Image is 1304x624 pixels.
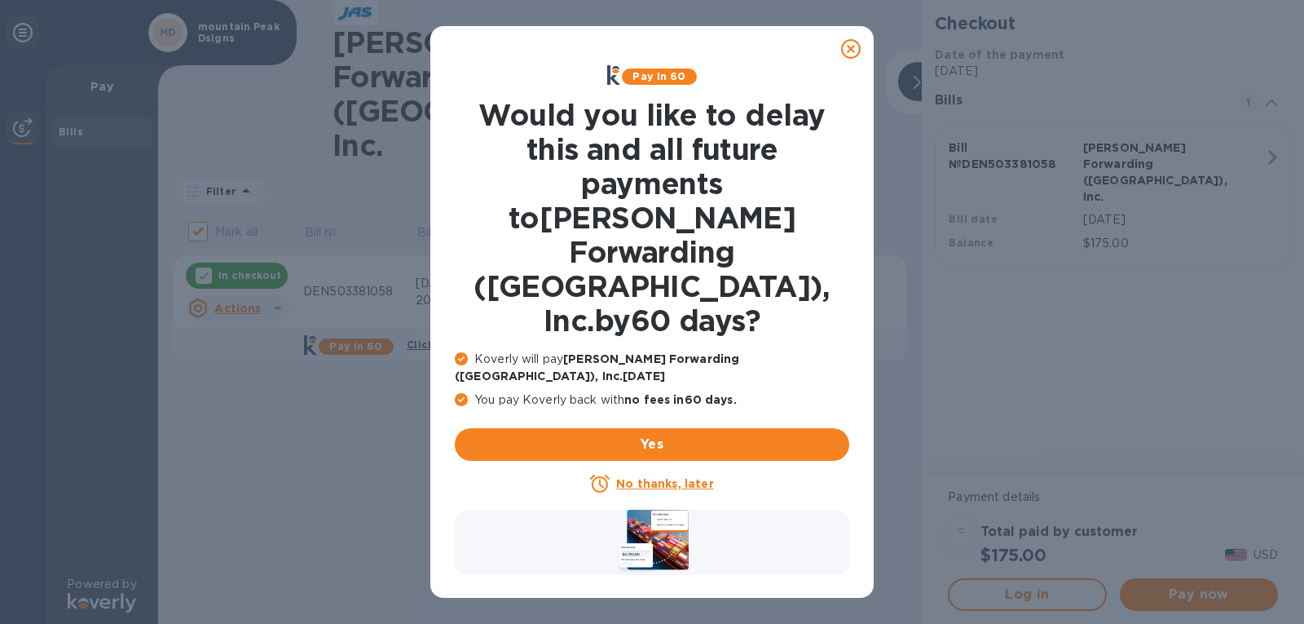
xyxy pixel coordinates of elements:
p: You pay Koverly back with [455,392,849,409]
h1: Would you like to delay this and all future payments to [PERSON_NAME] Forwarding ([GEOGRAPHIC_DAT... [455,98,849,338]
button: Yes [455,428,849,461]
b: Pay in 60 [632,70,685,82]
u: No thanks, later [616,477,713,490]
b: [PERSON_NAME] Forwarding ([GEOGRAPHIC_DATA]), Inc. [DATE] [455,352,739,383]
p: Koverly will pay [455,351,849,385]
b: no fees in 60 days . [624,393,736,406]
span: Yes [468,435,836,454]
